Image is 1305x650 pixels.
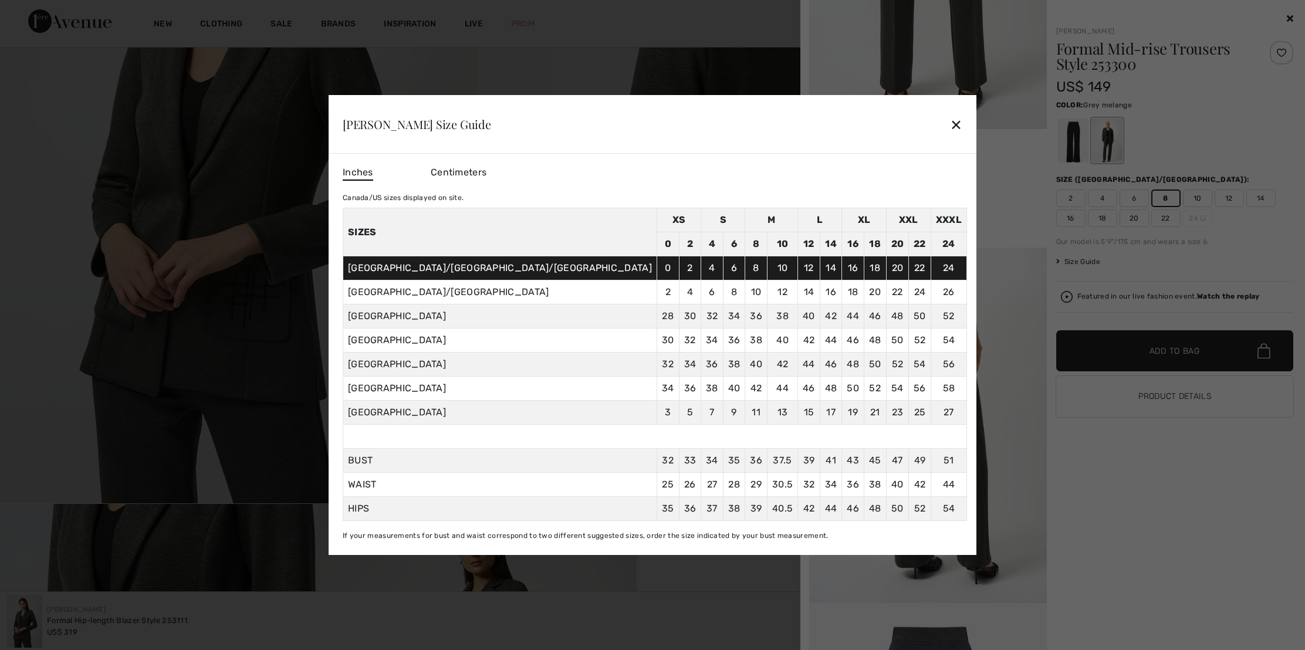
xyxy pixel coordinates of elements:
td: 34 [679,353,701,377]
td: 6 [701,280,724,304]
span: 49 [914,455,926,466]
td: 8 [745,232,768,256]
td: 32 [679,329,701,353]
td: 54 [909,353,931,377]
td: 50 [864,353,886,377]
span: 37 [706,503,718,514]
td: 0 [657,256,679,280]
span: 40 [891,479,904,490]
span: 37.5 [773,455,792,466]
td: 42 [767,353,797,377]
td: 15 [798,401,820,425]
td: 18 [864,256,886,280]
td: 50 [842,377,864,401]
td: 30 [679,304,701,329]
span: 32 [662,455,674,466]
td: 16 [820,280,842,304]
td: 8 [745,256,768,280]
td: 38 [745,329,768,353]
td: 10 [767,232,797,256]
td: 18 [842,280,864,304]
span: 39 [803,455,815,466]
td: 46 [842,329,864,353]
span: 34 [825,479,837,490]
td: 36 [723,329,745,353]
span: 35 [728,455,741,466]
td: XS [657,208,701,232]
span: 51 [944,455,954,466]
td: [GEOGRAPHIC_DATA] [343,401,657,425]
td: 11 [745,401,768,425]
span: 44 [825,503,837,514]
td: 58 [931,377,966,401]
span: 27 [707,479,718,490]
td: 38 [767,304,797,329]
td: S [701,208,745,232]
td: 32 [701,304,724,329]
div: ✕ [950,112,962,137]
td: 6 [723,232,745,256]
td: 17 [820,401,842,425]
td: 36 [701,353,724,377]
td: 0 [657,232,679,256]
td: 34 [723,304,745,329]
span: 38 [728,503,741,514]
td: 12 [798,232,820,256]
td: 32 [657,353,679,377]
td: 48 [820,377,842,401]
td: 26 [931,280,966,304]
td: 22 [886,280,909,304]
td: 54 [886,377,909,401]
div: [PERSON_NAME] Size Guide [343,119,491,130]
span: 50 [891,503,904,514]
td: 24 [931,232,966,256]
td: 48 [864,329,886,353]
td: [GEOGRAPHIC_DATA] [343,304,657,329]
td: 18 [864,232,886,256]
td: 8 [723,280,745,304]
td: WAIST [343,473,657,497]
td: 25 [909,401,931,425]
td: [GEOGRAPHIC_DATA]/[GEOGRAPHIC_DATA]/[GEOGRAPHIC_DATA] [343,256,657,280]
td: 9 [723,401,745,425]
td: M [745,208,798,232]
span: 26 [684,479,696,490]
td: 42 [798,329,820,353]
td: 27 [931,401,966,425]
td: HIPS [343,497,657,521]
td: 22 [909,232,931,256]
td: 34 [701,329,724,353]
span: 48 [869,503,881,514]
span: 47 [892,455,903,466]
span: 44 [943,479,955,490]
td: 20 [886,232,909,256]
td: 2 [679,256,701,280]
td: 40 [767,329,797,353]
td: 6 [723,256,745,280]
td: 12 [798,256,820,280]
td: 42 [820,304,842,329]
td: XXXL [931,208,966,232]
td: 40 [798,304,820,329]
td: 2 [657,280,679,304]
span: 34 [706,455,718,466]
td: BUST [343,449,657,473]
span: 52 [914,503,926,514]
th: Sizes [343,208,657,256]
td: 14 [798,280,820,304]
span: 35 [662,503,674,514]
td: 21 [864,401,886,425]
span: 40.5 [772,503,793,514]
span: 36 [750,455,762,466]
td: 20 [864,280,886,304]
td: 30 [657,329,679,353]
span: 41 [826,455,836,466]
td: 23 [886,401,909,425]
td: 56 [909,377,931,401]
td: 20 [886,256,909,280]
span: 28 [728,479,740,490]
span: 42 [803,503,815,514]
td: 52 [931,304,966,329]
td: 16 [842,232,864,256]
td: 3 [657,401,679,425]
